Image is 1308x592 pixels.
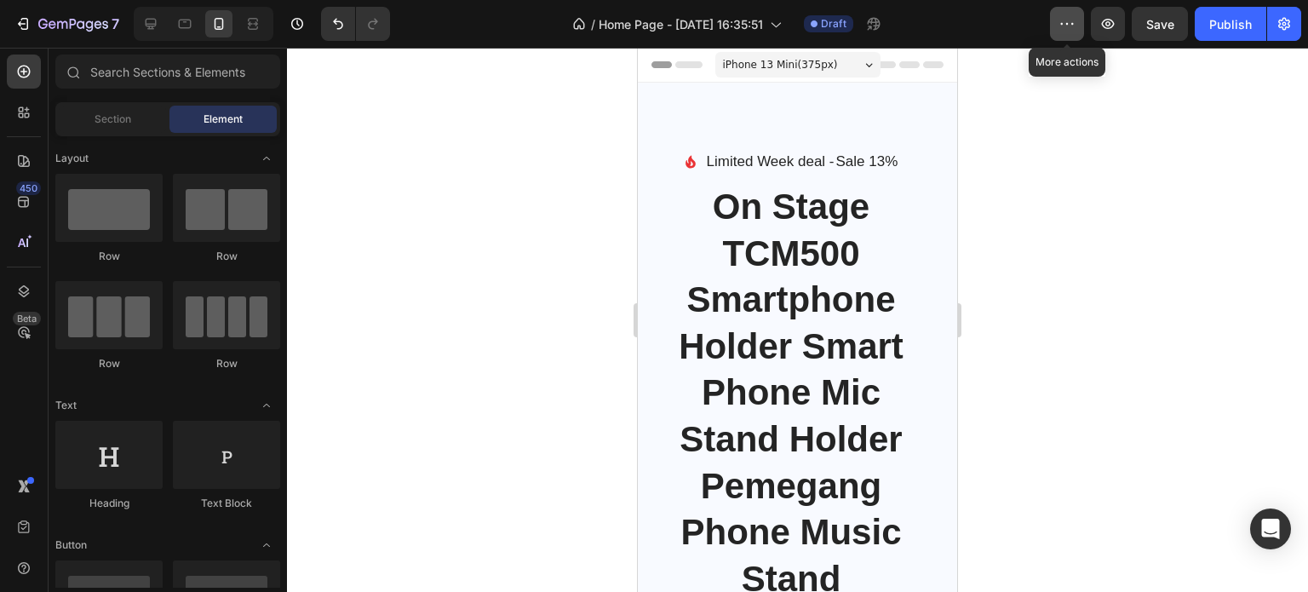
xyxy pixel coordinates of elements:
span: Text [55,398,77,413]
div: Beta [13,312,41,325]
span: Button [55,537,87,553]
h1: On Stage TCM500 Smartphone Holder Smart Phone Mic Stand Holder Pemegang Phone Music Stand [26,135,281,556]
iframe: Design area [638,48,957,592]
span: Toggle open [253,145,280,172]
span: Home Page - [DATE] 16:35:51 [599,15,763,33]
div: Row [55,249,163,264]
span: Toggle open [253,532,280,559]
button: Publish [1195,7,1266,41]
button: 7 [7,7,127,41]
div: Undo/Redo [321,7,390,41]
div: Row [173,356,280,371]
div: Text Block [173,496,280,511]
div: Heading [55,496,163,511]
div: Publish [1209,15,1252,33]
span: Draft [821,16,846,32]
button: Save [1132,7,1188,41]
span: Toggle open [253,392,280,419]
div: Row [173,249,280,264]
div: Row [55,356,163,371]
input: Search Sections & Elements [55,55,280,89]
span: Save [1146,17,1174,32]
span: / [591,15,595,33]
p: 7 [112,14,119,34]
div: Open Intercom Messenger [1250,509,1291,549]
div: 450 [16,181,41,195]
span: Element [204,112,243,127]
span: Section [95,112,131,127]
span: Layout [55,151,89,166]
